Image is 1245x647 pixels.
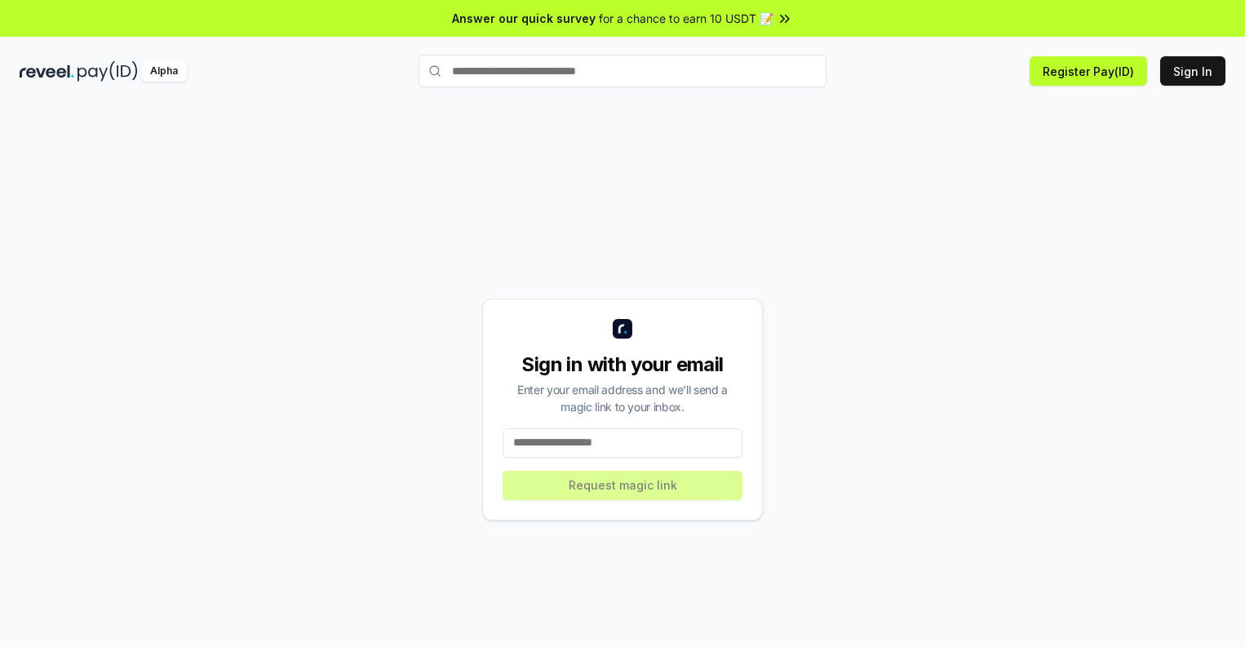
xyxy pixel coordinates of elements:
img: logo_small [613,319,632,339]
div: Alpha [141,61,187,82]
button: Sign In [1160,56,1225,86]
button: Register Pay(ID) [1030,56,1147,86]
span: for a chance to earn 10 USDT 📝 [599,10,773,27]
div: Enter your email address and we’ll send a magic link to your inbox. [503,381,742,415]
img: reveel_dark [20,61,74,82]
img: pay_id [78,61,138,82]
div: Sign in with your email [503,352,742,378]
span: Answer our quick survey [452,10,596,27]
